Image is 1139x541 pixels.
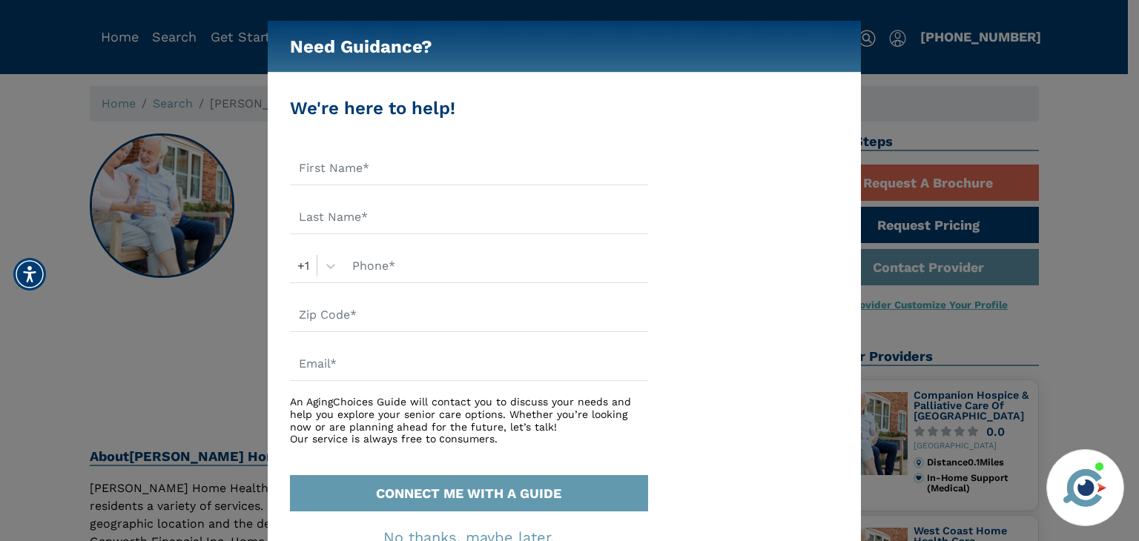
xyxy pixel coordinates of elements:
[845,239,1124,440] iframe: iframe
[13,258,46,291] div: Accessibility Menu
[290,298,648,332] input: Zip Code*
[290,347,648,381] input: Email*
[290,151,648,185] input: First Name*
[290,95,648,122] div: We're here to help!
[290,396,648,445] div: An AgingChoices Guide will contact you to discuss your needs and help you explore your senior car...
[290,475,648,511] button: CONNECT ME WITH A GUIDE
[343,249,648,283] input: Phone*
[290,21,432,73] h5: Need Guidance?
[290,200,648,234] input: Last Name*
[1060,462,1110,513] img: avatar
